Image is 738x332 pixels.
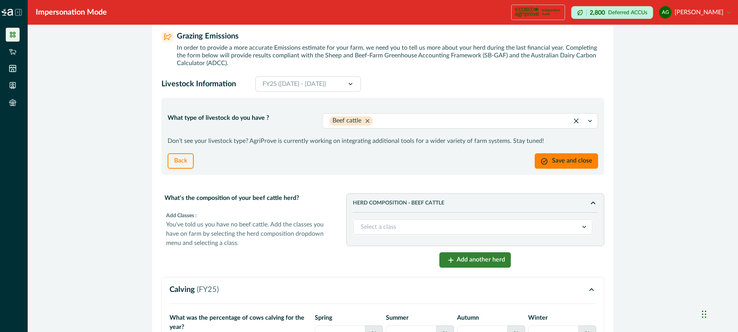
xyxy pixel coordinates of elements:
p: In order to provide a more accurate Emissions estimate for your farm, we need you to tell us more... [177,44,604,67]
div: Remove Beef cattle [364,117,371,125]
p: What was the percentage of cows calving for the year? [170,313,306,332]
iframe: Chat Widget [700,295,738,332]
p: HERD COMPOSITION - Beef cattle [353,200,588,206]
img: Logo [2,9,13,16]
span: Beef cattle [332,117,361,124]
button: HERD COMPOSITION - Beef cattle [353,198,598,208]
p: Add Classes : [166,212,337,220]
span: ( FY25 ) [197,286,219,293]
p: What’s the composition of your beef cattle herd? [161,190,340,206]
p: winter [528,313,596,322]
p: Independent Audit [542,8,562,16]
button: certification logoIndependent Audit [511,5,565,20]
div: Impersonation Mode [36,7,107,18]
p: autumn [457,313,525,322]
p: Calving [170,285,219,294]
div: HERD COMPOSITION - Beef cattle [353,212,598,235]
button: adam gunthorpe[PERSON_NAME] [659,3,730,22]
p: 2,800 [590,10,605,16]
button: Save and close [535,153,598,169]
p: Don’t see your livestock type? AgriProve is currently working on integrating additional tools for... [168,136,598,146]
p: What type of livestock do you have ? [168,113,316,122]
p: You've told us you have no beef cattle. Add the classes you have on farm by selecting the herd co... [166,220,337,248]
p: Deferred ACCUs [608,10,647,15]
p: spring [315,313,383,322]
p: Livestock Information [161,79,236,89]
p: summer [386,313,454,322]
p: Grazing Emissions [177,32,239,41]
div: Clear selected options [570,115,582,127]
img: certification logo [515,6,539,18]
div: Drag [702,303,706,326]
button: Back [168,153,194,169]
button: Add another herd [439,252,511,268]
button: Calving (FY25) [170,285,596,294]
